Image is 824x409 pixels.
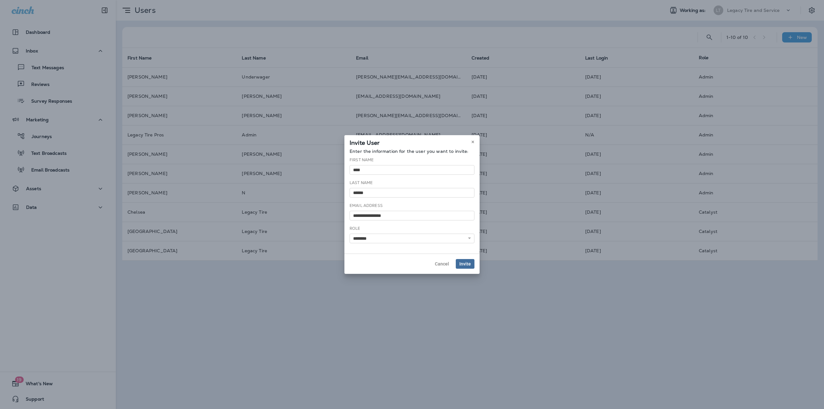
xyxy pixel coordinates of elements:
[350,157,374,163] label: First Name
[350,149,474,154] p: Enter the information for the user you want to invite:
[456,259,474,269] button: Invite
[344,135,480,149] div: Invite User
[350,203,383,208] label: Email Address
[459,262,471,266] span: Invite
[350,226,360,231] label: Role
[350,180,373,185] label: Last Name
[431,259,453,269] button: Cancel
[435,262,449,266] span: Cancel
